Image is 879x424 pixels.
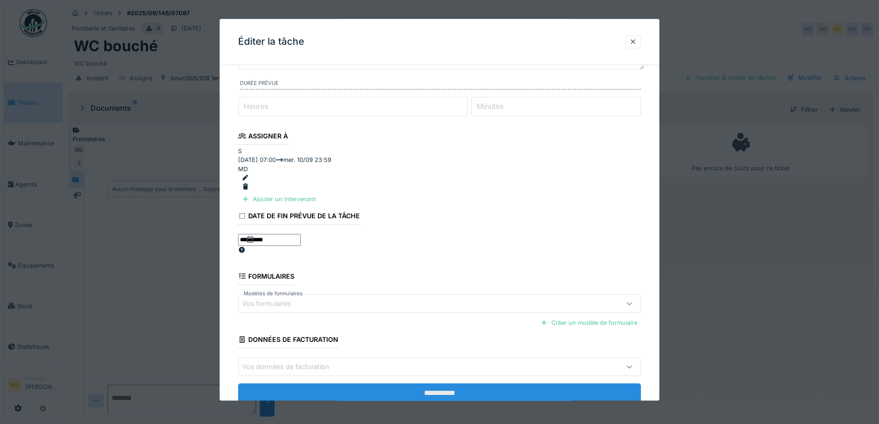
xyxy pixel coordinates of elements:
[238,36,304,48] h3: Éditer la tâche
[475,101,505,112] label: Minutes
[238,165,248,173] div: MD
[242,290,305,298] label: Modèles de formulaires
[238,147,242,156] div: S
[238,156,641,165] div: [DATE] 07:00 mer. 10/09 23:59
[242,362,342,372] div: Vos données de facturation
[238,333,338,348] div: Données de facturation
[238,129,288,145] div: Assigner à
[242,299,304,309] div: Vos formulaires
[240,80,641,90] label: Durée prévue
[242,101,270,112] label: Heures
[238,209,360,225] div: Date de fin prévue de la tâche
[238,193,319,205] div: Ajouter un intervenant
[238,269,294,285] div: Formulaires
[537,317,641,329] div: Créer un modèle de formulaire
